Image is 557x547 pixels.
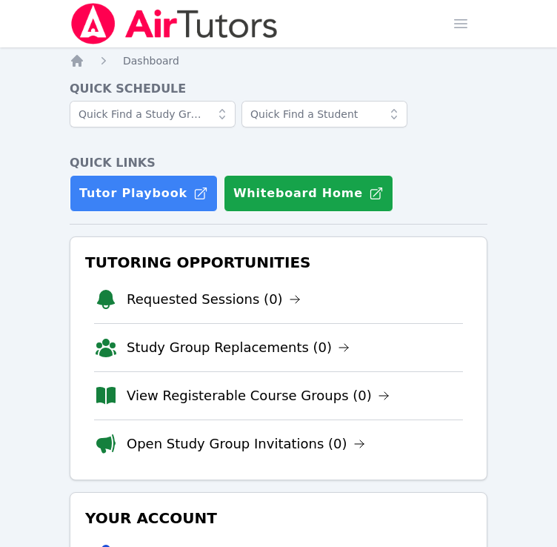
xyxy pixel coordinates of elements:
[127,289,301,310] a: Requested Sessions (0)
[70,80,487,98] h4: Quick Schedule
[127,434,365,454] a: Open Study Group Invitations (0)
[127,337,350,358] a: Study Group Replacements (0)
[70,154,487,172] h4: Quick Links
[224,175,393,212] button: Whiteboard Home
[127,385,390,406] a: View Registerable Course Groups (0)
[70,101,236,127] input: Quick Find a Study Group
[123,53,179,68] a: Dashboard
[82,505,475,531] h3: Your Account
[82,249,475,276] h3: Tutoring Opportunities
[241,101,407,127] input: Quick Find a Student
[123,55,179,67] span: Dashboard
[70,53,487,68] nav: Breadcrumb
[70,175,218,212] a: Tutor Playbook
[70,3,279,44] img: Air Tutors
